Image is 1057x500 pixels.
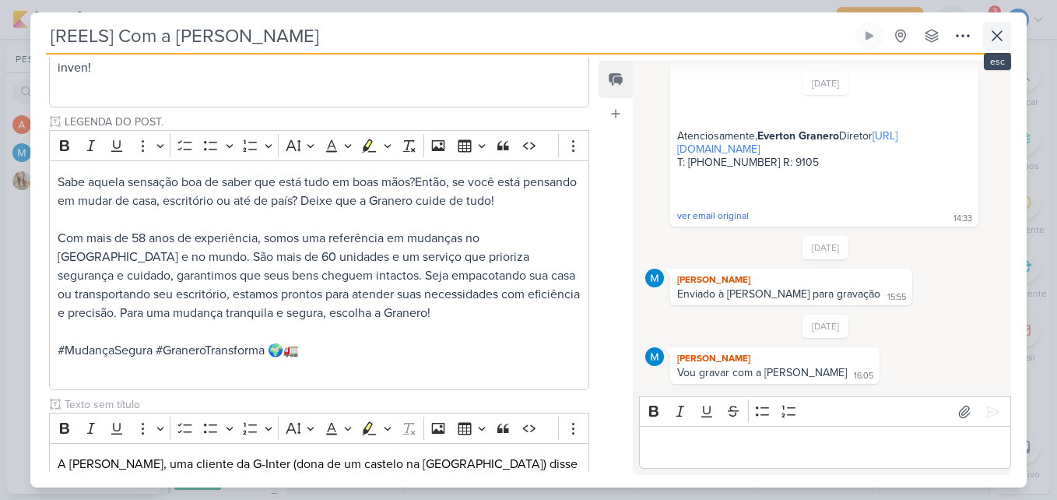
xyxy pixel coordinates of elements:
div: esc [984,53,1011,70]
div: Editor editing area: main [49,160,589,390]
input: Kard Sem Título [46,22,852,50]
div: [PERSON_NAME] [673,350,876,366]
img: MARIANA MIRANDA [645,269,664,287]
div: Editor toolbar [49,413,589,443]
b: Everton Granero [757,129,839,143]
div: 16:05 [854,370,873,382]
input: Texto sem título [61,114,589,130]
div: Vou gravar com a [PERSON_NAME] [677,366,847,379]
div: Editor toolbar [49,130,589,160]
span: #MudançaSegura #GraneroTransforma 🌍🚛 [58,343,299,358]
span: ver email original [677,210,749,221]
div: Editor toolbar [639,396,1011,427]
span: Com mais de 58 anos de experiência, somos uma referência em mudanças no [GEOGRAPHIC_DATA] e no mu... [58,231,580,321]
div: Ligar relógio [863,30,876,42]
div: [PERSON_NAME] [673,272,909,287]
img: MARIANA MIRANDA [645,347,664,366]
input: Texto sem título [61,396,589,413]
a: [URL][DOMAIN_NAME] [677,129,897,156]
div: Editor editing area: main [639,426,1011,469]
div: 15:55 [887,291,906,304]
div: 14:33 [953,213,972,225]
span: Sabe aquela sensação boa de saber que está tudo em boas mãos?Então, se você está pensando em muda... [58,174,577,209]
div: Enviado à [PERSON_NAME] para gravação [677,287,880,301]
